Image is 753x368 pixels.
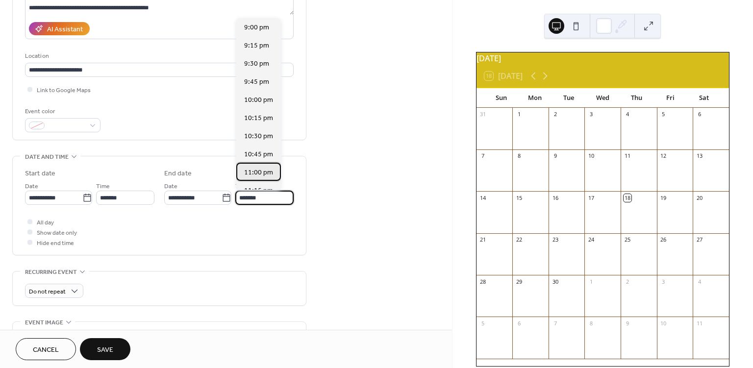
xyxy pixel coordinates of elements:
[624,236,631,244] div: 25
[25,169,55,179] div: Start date
[620,88,653,108] div: Thu
[552,319,559,327] div: 7
[47,25,83,35] div: AI Assistant
[660,278,667,285] div: 3
[660,152,667,160] div: 12
[37,85,91,96] span: Link to Google Maps
[552,278,559,285] div: 30
[37,218,54,228] span: All day
[515,111,523,118] div: 1
[96,181,110,192] span: Time
[25,181,38,192] span: Date
[587,236,595,244] div: 24
[479,278,487,285] div: 28
[696,152,703,160] div: 13
[696,194,703,201] div: 20
[244,77,269,87] span: 9:45 pm
[660,194,667,201] div: 19
[552,236,559,244] div: 23
[235,181,249,192] span: Time
[552,194,559,201] div: 16
[244,41,269,51] span: 9:15 pm
[244,168,273,178] span: 11:00 pm
[587,319,595,327] div: 8
[80,338,130,360] button: Save
[244,95,273,105] span: 10:00 pm
[552,111,559,118] div: 2
[244,186,273,196] span: 11:15 pm
[653,88,687,108] div: Fri
[660,319,667,327] div: 10
[624,152,631,160] div: 11
[479,236,487,244] div: 21
[660,111,667,118] div: 5
[515,236,523,244] div: 22
[552,88,586,108] div: Tue
[696,319,703,327] div: 11
[515,194,523,201] div: 15
[97,345,113,355] span: Save
[515,152,523,160] div: 8
[587,194,595,201] div: 17
[624,319,631,327] div: 9
[696,111,703,118] div: 6
[16,338,76,360] button: Cancel
[515,278,523,285] div: 29
[696,236,703,244] div: 27
[244,149,273,160] span: 10:45 pm
[29,22,90,35] button: AI Assistant
[624,278,631,285] div: 2
[660,236,667,244] div: 26
[37,238,74,248] span: Hide end time
[479,319,487,327] div: 5
[477,52,729,64] div: [DATE]
[552,152,559,160] div: 9
[244,59,269,69] span: 9:30 pm
[25,51,292,61] div: Location
[696,278,703,285] div: 4
[484,88,518,108] div: Sun
[33,345,59,355] span: Cancel
[244,113,273,123] span: 10:15 pm
[587,152,595,160] div: 10
[37,228,77,238] span: Show date only
[25,318,63,328] span: Event image
[164,169,192,179] div: End date
[587,278,595,285] div: 1
[515,319,523,327] div: 6
[244,23,269,33] span: 9:00 pm
[25,267,77,277] span: Recurring event
[518,88,552,108] div: Mon
[624,111,631,118] div: 4
[164,181,177,192] span: Date
[586,88,620,108] div: Wed
[587,111,595,118] div: 3
[479,111,487,118] div: 31
[244,131,273,142] span: 10:30 pm
[25,106,99,117] div: Event color
[479,152,487,160] div: 7
[25,152,69,162] span: Date and time
[624,194,631,201] div: 18
[29,286,66,297] span: Do not repeat
[479,194,487,201] div: 14
[687,88,721,108] div: Sat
